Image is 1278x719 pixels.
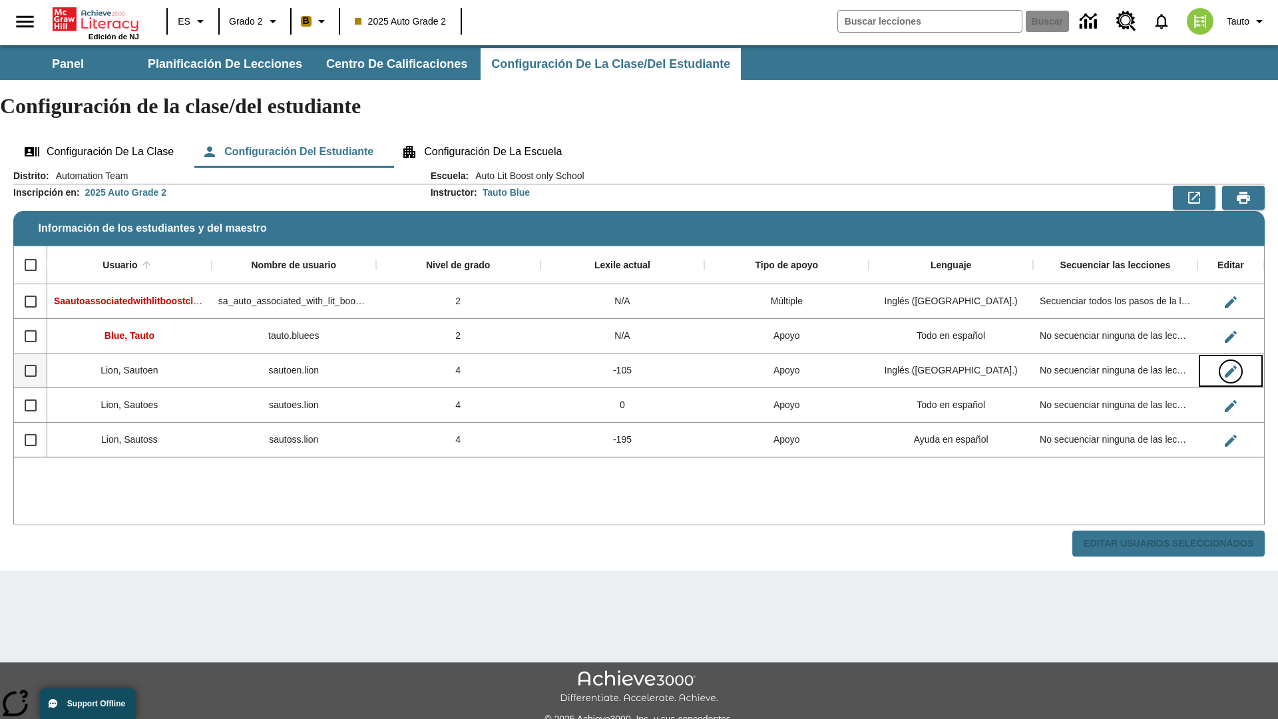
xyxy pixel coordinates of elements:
span: 2025 Auto Grade 2 [355,15,447,29]
button: Editar Usuario [1217,427,1244,454]
span: Información de los estudiantes y del maestro [39,222,267,234]
span: Planificación de lecciones [148,57,302,72]
span: Grado 2 [229,15,263,29]
div: Todo en español [869,388,1033,423]
h2: Inscripción en : [13,187,80,198]
span: Edición de NJ [89,33,139,41]
div: Múltiple [704,284,869,319]
button: Planificación de lecciones [137,48,313,80]
button: Exportar a CSV [1173,186,1215,210]
button: Support Offline [40,688,136,719]
div: Lexile actual [594,260,650,272]
span: Tauto [1227,15,1249,29]
h2: Escuela : [431,170,469,182]
div: -105 [540,354,705,388]
div: sautoen.lion [212,354,376,388]
div: Nombre de usuario [251,260,336,272]
div: Nivel de grado [426,260,490,272]
div: Inglés (EE. UU.) [869,354,1033,388]
div: Tauto Blue [483,186,530,199]
div: Todo en español [869,319,1033,354]
div: No secuenciar ninguna de las lecciones [1033,388,1197,423]
div: 0 [540,388,705,423]
span: Auto Lit Boost only School [469,169,584,182]
button: Centro de calificaciones [316,48,478,80]
div: Apoyo [704,354,869,388]
div: No secuenciar ninguna de las lecciones [1033,319,1197,354]
button: Boost El color de la clase es anaranjado claro. Cambiar el color de la clase. [296,9,335,33]
span: B [303,13,310,29]
div: -195 [540,423,705,457]
span: Lion, Sautoen [101,365,158,375]
div: Usuario [103,260,137,272]
button: Editar Usuario [1217,358,1244,385]
div: Apoyo [704,423,869,457]
span: Support Offline [67,699,125,708]
div: No secuenciar ninguna de las lecciones [1033,423,1197,457]
button: Editar Usuario [1217,324,1244,350]
div: Información de los estudiantes y del maestro [13,169,1265,557]
h2: Instructor : [431,187,477,198]
button: Abrir el menú lateral [5,2,45,41]
span: Centro de calificaciones [326,57,467,72]
button: Lenguaje: ES, Selecciona un idioma [172,9,214,33]
div: Secuenciar las lecciones [1060,260,1171,272]
div: No secuenciar ninguna de las lecciones [1033,354,1197,388]
span: Saautoassociatedwithlitboostcl, Saautoassociatedwithlitboostcl [54,296,337,306]
div: sautoss.lion [212,423,376,457]
button: Editar Usuario [1217,289,1244,316]
div: Apoyo [704,319,869,354]
span: Blue, Tauto [105,330,154,341]
div: sautoes.lion [212,388,376,423]
div: sa_auto_associated_with_lit_boost_classes [212,284,376,319]
span: Lion, Sautoss [101,434,158,445]
button: Configuración de la clase/del estudiante [481,48,741,80]
div: 4 [376,354,540,388]
a: Portada [53,6,139,33]
div: N/A [540,319,705,354]
div: Inglés (EE. UU.) [869,284,1033,319]
div: Configuración de la clase/del estudiante [13,136,1265,168]
div: 4 [376,423,540,457]
div: tauto.bluees [212,319,376,354]
div: Portada [53,5,139,41]
h2: Distrito : [13,170,49,182]
button: Escoja un nuevo avatar [1179,4,1221,39]
div: N/A [540,284,705,319]
button: Configuración del estudiante [191,136,384,168]
div: Lenguaje [931,260,971,272]
input: Buscar campo [838,11,1022,32]
div: 4 [376,388,540,423]
button: Perfil/Configuración [1221,9,1273,33]
div: 2 [376,319,540,354]
div: Apoyo [704,388,869,423]
div: Ayuda en español [869,423,1033,457]
a: Centro de información [1072,3,1108,40]
span: Automation Team [49,169,128,182]
button: Configuración de la escuela [391,136,572,168]
button: Panel [1,48,134,80]
img: avatar image [1187,8,1213,35]
button: Grado: Grado 2, Elige un grado [224,9,286,33]
button: Vista previa de impresión [1222,186,1265,210]
div: Tipo de apoyo [755,260,818,272]
img: Achieve3000 Differentiate Accelerate Achieve [560,670,718,704]
span: ES [178,15,190,29]
button: Configuración de la clase [13,136,184,168]
a: Centro de recursos, Se abrirá en una pestaña nueva. [1108,3,1144,39]
div: Editar [1217,260,1244,272]
div: 2025 Auto Grade 2 [85,186,166,199]
span: Lion, Sautoes [101,399,158,410]
div: Secuenciar todos los pasos de la lección [1033,284,1197,319]
div: 2 [376,284,540,319]
span: Configuración de la clase/del estudiante [491,57,730,72]
button: Editar Usuario [1217,393,1244,419]
span: Panel [52,57,84,72]
a: Notificaciones [1144,4,1179,39]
